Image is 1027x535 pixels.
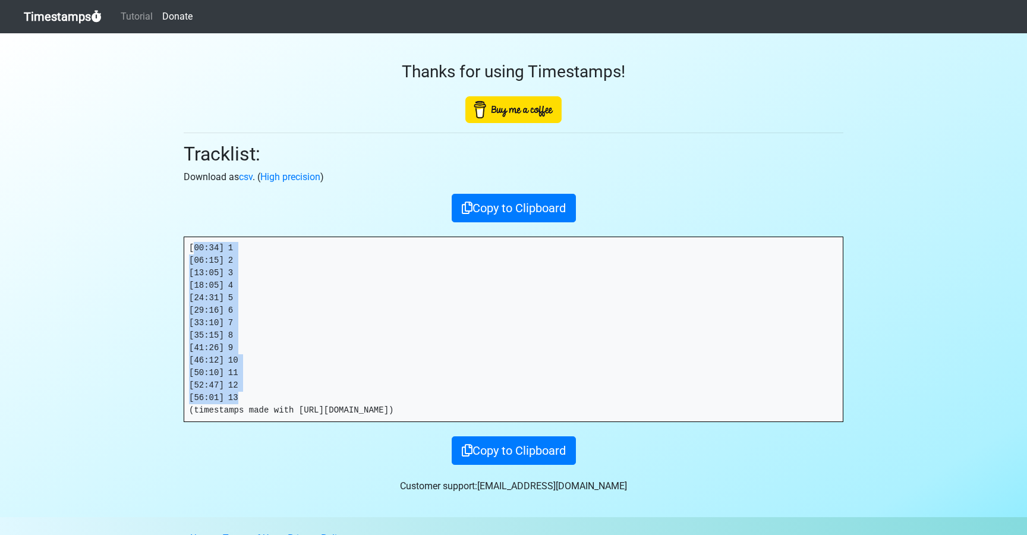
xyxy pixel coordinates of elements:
h2: Tracklist: [184,143,843,165]
img: Buy Me A Coffee [465,96,562,123]
a: csv [239,171,253,182]
button: Copy to Clipboard [452,436,576,465]
button: Copy to Clipboard [452,194,576,222]
a: Donate [157,5,197,29]
p: Download as . ( ) [184,170,843,184]
a: Tutorial [116,5,157,29]
h3: Thanks for using Timestamps! [184,62,843,82]
a: Timestamps [24,5,102,29]
pre: [00:34] 1 [06:15] 2 [13:05] 3 [18:05] 4 [24:31] 5 [29:16] 6 [33:10] 7 [35:15] 8 [41:26] 9 [46:12]... [184,237,843,421]
a: High precision [260,171,320,182]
